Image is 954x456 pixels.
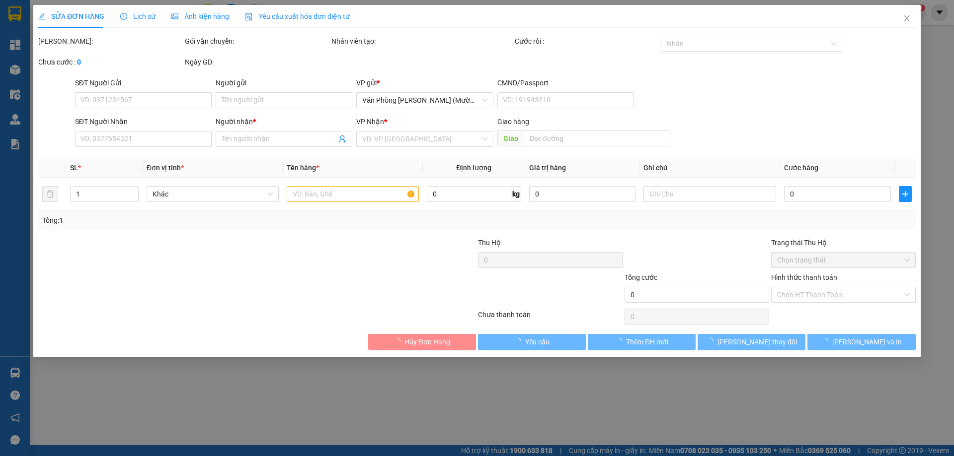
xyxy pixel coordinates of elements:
span: Ảnh kiện hàng [171,12,229,20]
span: [PERSON_NAME] thay đổi [717,336,797,347]
button: [PERSON_NAME] thay đổi [698,334,805,350]
div: Cước rồi : [515,36,659,47]
span: Đơn vị tính [147,164,184,172]
label: Hình thức thanh toán [771,273,837,281]
div: VP gửi [357,77,493,88]
div: SĐT Người Gửi [75,77,212,88]
button: [PERSON_NAME] và In [808,334,916,350]
div: Người gửi [216,77,352,88]
b: 0 [77,58,81,66]
span: Khác [153,187,273,201]
div: Chưa cước : [38,57,183,67]
button: Hủy Đơn Hàng [368,334,476,350]
span: picture [171,13,178,20]
span: Chọn trạng thái [777,253,910,267]
span: Tên hàng [287,164,319,172]
span: Yêu cầu xuất hóa đơn điện tử [245,12,350,20]
span: SL [70,164,78,172]
button: plus [899,186,912,202]
span: loading [707,338,717,345]
button: Thêm ĐH mới [588,334,696,350]
span: Văn Phòng Trần Phú (Mường Thanh) [363,93,487,108]
th: Ghi chú [640,158,780,178]
span: edit [38,13,45,20]
span: Giao [497,130,524,146]
span: Định lượng [457,164,492,172]
span: Thu Hộ [478,239,501,247]
span: kg [511,186,521,202]
button: delete [42,186,58,202]
input: Ghi Chú [644,186,776,202]
img: icon [245,13,253,21]
span: Yêu cầu [525,336,550,347]
div: Nhân viên tạo: [331,36,513,47]
div: Tổng: 1 [42,215,368,226]
div: [PERSON_NAME]: [38,36,183,47]
div: Chưa thanh toán [477,309,624,326]
button: Yêu cầu [478,334,586,350]
span: close [903,14,911,22]
div: CMND/Passport [497,77,634,88]
div: SĐT Người Nhận [75,116,212,127]
span: Lịch sử [120,12,156,20]
span: Thêm ĐH mới [626,336,668,347]
span: VP Nhận [357,118,385,126]
div: Gói vận chuyển: [185,36,329,47]
span: loading [394,338,404,345]
span: SỬA ĐƠN HÀNG [38,12,104,20]
span: plus [899,190,911,198]
span: loading [514,338,525,345]
span: [PERSON_NAME] và In [832,336,902,347]
input: Dọc đường [524,130,669,146]
div: Ngày GD: [185,57,329,67]
span: Tổng cước [625,273,657,281]
span: loading [821,338,832,345]
span: user-add [339,135,347,143]
div: Người nhận [216,116,352,127]
span: Giá trị hàng [529,164,566,172]
span: Giao hàng [497,118,529,126]
button: Close [893,5,921,33]
span: loading [615,338,626,345]
span: clock-circle [120,13,127,20]
span: Cước hàng [784,164,818,172]
span: Hủy Đơn Hàng [404,336,450,347]
input: VD: Bàn, Ghế [287,186,419,202]
div: Trạng thái Thu Hộ [771,237,916,248]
